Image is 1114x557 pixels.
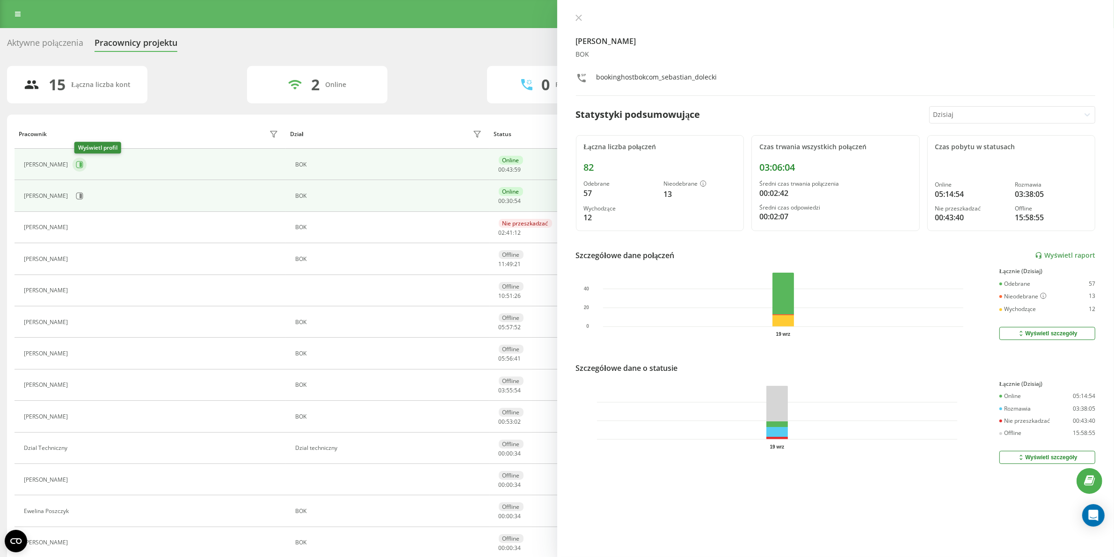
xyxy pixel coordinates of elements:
div: BOK [295,256,484,262]
div: 05:14:54 [935,188,1008,200]
div: : : [499,261,521,268]
div: : : [499,355,521,362]
span: 34 [515,544,521,552]
span: 54 [515,197,521,205]
div: Rozmawiają [556,81,593,89]
h4: [PERSON_NAME] [576,36,1096,47]
div: 82 [584,162,736,173]
span: 11 [499,260,505,268]
span: 57 [507,323,513,331]
div: Dzial techniczny [295,445,484,451]
div: : : [499,482,521,488]
span: 00 [507,512,513,520]
div: 12 [1089,306,1095,312]
div: Nieodebrane [663,181,736,188]
div: : : [499,198,521,204]
div: Online [499,187,523,196]
span: 52 [515,323,521,331]
div: Łączna liczba kont [71,81,130,89]
div: Offline [499,534,524,543]
div: Nie przeszkadzać [999,418,1050,424]
div: Ewelina Poszczyk [24,508,71,514]
div: Czas pobytu w statusach [935,143,1088,151]
div: 00:43:40 [935,212,1008,223]
div: Offline [499,471,524,480]
span: 00 [499,418,505,426]
div: [PERSON_NAME] [24,193,70,199]
div: [PERSON_NAME] [24,224,70,231]
span: 34 [515,512,521,520]
div: 2 [311,76,320,94]
div: Średni czas trwania połączenia [759,181,912,187]
div: Odebrane [584,181,656,187]
div: Wyświetl szczegóły [1017,330,1077,337]
div: 0 [542,76,550,94]
div: Open Intercom Messenger [1082,504,1105,527]
div: [PERSON_NAME] [24,413,70,420]
span: 56 [507,354,513,362]
span: 00 [507,481,513,489]
div: Dział [290,131,303,137]
div: 15 [49,76,66,94]
div: : : [499,513,521,520]
div: : : [499,324,521,331]
span: 59 [515,166,521,174]
span: 02 [515,418,521,426]
div: [PERSON_NAME] [24,161,70,168]
div: 00:02:42 [759,188,912,199]
div: Szczegółowe dane połączeń [576,250,675,261]
span: 00 [499,166,505,174]
text: 40 [583,286,589,291]
div: BOK [295,161,484,168]
span: 53 [507,418,513,426]
span: 41 [507,229,513,237]
div: 05:14:54 [1073,393,1095,399]
div: Nie przeszkadzać [499,219,552,228]
div: [PERSON_NAME] [24,382,70,388]
span: 26 [515,292,521,300]
text: 0 [586,324,589,329]
div: : : [499,230,521,236]
div: [PERSON_NAME] [24,287,70,294]
div: Offline [499,282,524,291]
div: Aktywne połączenia [7,38,83,52]
div: : : [499,419,521,425]
text: 20 [583,305,589,310]
div: : : [499,387,521,394]
div: Offline [499,376,524,385]
span: 21 [515,260,521,268]
span: 00 [499,481,505,489]
span: 43 [507,166,513,174]
div: Offline [499,502,524,511]
span: 41 [515,354,521,362]
div: : : [499,450,521,457]
div: Średni czas odpowiedzi [759,204,912,211]
div: BOK [295,193,484,199]
div: Offline [499,440,524,448]
span: 55 [507,386,513,394]
div: [PERSON_NAME] [24,350,70,357]
div: BOK [295,508,484,514]
span: 49 [507,260,513,268]
span: 34 [515,449,521,457]
div: BOK [295,224,484,231]
div: 15:58:55 [1015,212,1087,223]
div: bookinghostbokcom_sebastian_dolecki [597,72,717,86]
span: 00 [507,544,513,552]
span: 51 [507,292,513,300]
div: 57 [584,188,656,199]
div: Łącznie (Dzisiaj) [999,268,1095,275]
div: Nieodebrane [999,293,1047,300]
div: 57 [1089,281,1095,287]
span: 54 [515,386,521,394]
div: Offline [499,250,524,259]
div: BOK [295,413,484,420]
div: 00:02:07 [759,211,912,222]
button: Wyświetl szczegóły [999,451,1095,464]
div: Dzial Techniczny [24,445,70,451]
div: [PERSON_NAME] [24,319,70,326]
span: 00 [499,449,505,457]
div: 00:43:40 [1073,418,1095,424]
text: 19 wrz [776,332,791,337]
div: Online [935,181,1008,188]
